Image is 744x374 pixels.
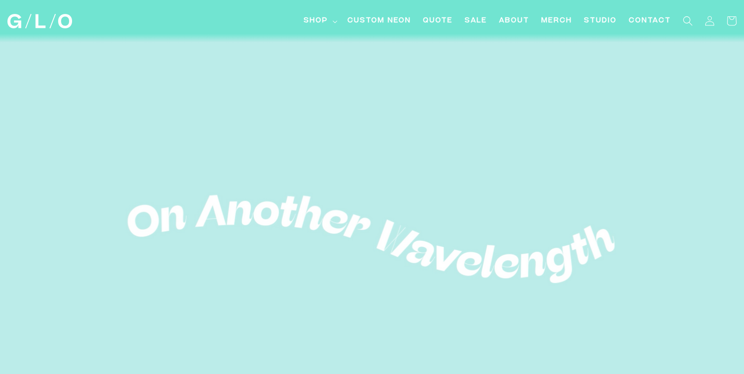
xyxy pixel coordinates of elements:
span: Merch [541,16,572,26]
a: Contact [623,10,677,32]
a: Custom Neon [341,10,417,32]
a: SALE [459,10,493,32]
a: Merch [535,10,578,32]
img: GLO Studio [7,14,72,28]
a: Studio [578,10,623,32]
span: Contact [629,16,671,26]
span: Custom Neon [347,16,411,26]
summary: Shop [298,10,341,32]
a: GLO Studio [3,10,76,32]
a: About [493,10,535,32]
span: Quote [423,16,453,26]
summary: Search [677,10,699,32]
a: Quote [417,10,459,32]
span: Shop [304,16,328,26]
span: Studio [584,16,617,26]
span: About [499,16,529,26]
span: SALE [465,16,487,26]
